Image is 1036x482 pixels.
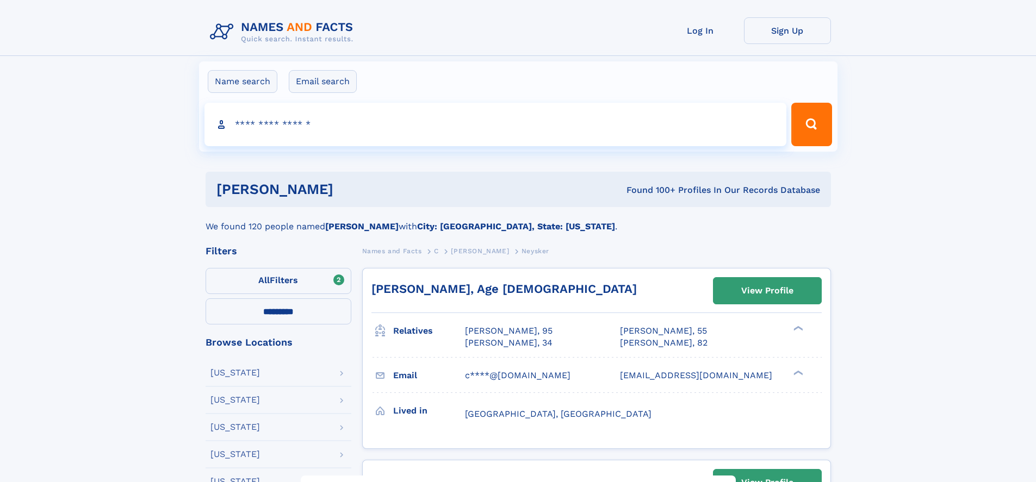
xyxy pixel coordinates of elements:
a: [PERSON_NAME], 34 [465,337,553,349]
div: ❯ [791,369,804,376]
b: City: [GEOGRAPHIC_DATA], State: [US_STATE] [417,221,615,231]
div: [US_STATE] [210,423,260,431]
span: Neysker [522,247,549,255]
div: We found 120 people named with . [206,207,831,233]
h1: [PERSON_NAME] [216,183,480,196]
div: ❯ [791,325,804,332]
div: [US_STATE] [210,396,260,404]
a: [PERSON_NAME], Age [DEMOGRAPHIC_DATA] [371,282,637,296]
a: Names and Facts [362,244,422,258]
div: Found 100+ Profiles In Our Records Database [480,184,820,196]
a: View Profile [714,278,821,304]
a: Sign Up [744,17,831,44]
span: All [258,275,270,285]
span: C [434,247,439,255]
span: [GEOGRAPHIC_DATA], [GEOGRAPHIC_DATA] [465,409,652,419]
label: Name search [208,70,277,93]
img: Logo Names and Facts [206,17,362,47]
a: [PERSON_NAME], 95 [465,325,553,337]
div: Browse Locations [206,337,351,347]
a: Log In [657,17,744,44]
div: [US_STATE] [210,368,260,377]
b: [PERSON_NAME] [325,221,399,231]
a: [PERSON_NAME], 55 [620,325,707,337]
h3: Email [393,366,465,385]
div: [US_STATE] [210,450,260,459]
span: [EMAIL_ADDRESS][DOMAIN_NAME] [620,370,772,380]
span: [PERSON_NAME] [451,247,509,255]
div: View Profile [741,278,793,303]
div: Filters [206,246,351,256]
label: Email search [289,70,357,93]
a: [PERSON_NAME], 82 [620,337,708,349]
label: Filters [206,268,351,294]
a: C [434,244,439,258]
h3: Lived in [393,402,465,420]
input: search input [204,103,787,146]
button: Search Button [791,103,832,146]
h3: Relatives [393,322,465,340]
a: [PERSON_NAME] [451,244,509,258]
